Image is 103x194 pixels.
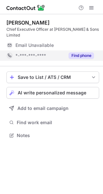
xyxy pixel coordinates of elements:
button: Reveal Button [69,52,94,59]
span: Notes [17,133,97,138]
div: [PERSON_NAME] [6,19,50,26]
button: Notes [6,131,99,140]
img: ContactOut v5.3.10 [6,4,45,12]
div: Chief Executive Officer at [PERSON_NAME] & Sons Limited [6,27,99,38]
span: Add to email campaign [17,106,69,111]
button: Add to email campaign [6,102,99,114]
button: AI write personalized message [6,87,99,99]
div: Save to List / ATS / CRM [18,75,88,80]
span: AI write personalized message [18,90,86,95]
button: Find work email [6,118,99,127]
button: save-profile-one-click [6,71,99,83]
span: Email Unavailable [15,42,54,48]
span: Find work email [17,120,97,125]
